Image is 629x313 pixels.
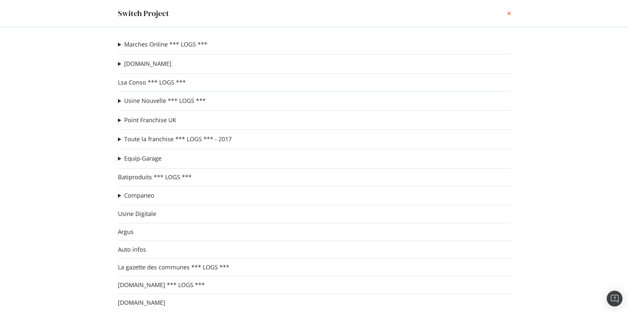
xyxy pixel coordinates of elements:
[118,8,169,19] div: Switch Project
[124,155,162,162] a: Equip-Garage
[507,8,511,19] div: times
[118,60,171,68] summary: [DOMAIN_NAME]
[118,135,232,144] summary: Toute la franchise *** LOGS *** - 2017
[118,228,134,235] a: Argus
[118,116,176,125] summary: Point Franchise UK
[124,136,232,143] a: Toute la franchise *** LOGS *** - 2017
[124,192,154,199] a: Companeo
[118,210,156,217] a: Usine Digitale
[118,264,229,271] a: La gazette des communes *** LOGS ***
[118,299,165,306] a: [DOMAIN_NAME]
[124,117,176,124] a: Point Franchise UK
[118,154,162,163] summary: Equip-Garage
[124,60,171,67] a: [DOMAIN_NAME]
[118,191,154,200] summary: Companeo
[607,291,622,306] div: Open Intercom Messenger
[118,246,146,253] a: Auto infos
